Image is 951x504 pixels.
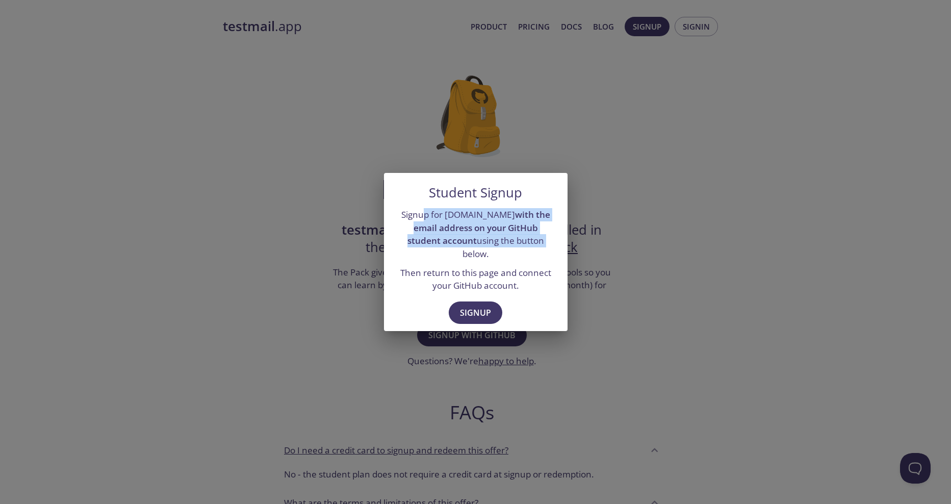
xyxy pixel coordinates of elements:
p: Then return to this page and connect your GitHub account. [396,266,555,292]
strong: with the email address on your GitHub student account [407,209,550,246]
button: Signup [449,301,502,324]
p: Signup for [DOMAIN_NAME] using the button below. [396,208,555,261]
span: Signup [460,306,491,320]
h5: Student Signup [429,185,522,200]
